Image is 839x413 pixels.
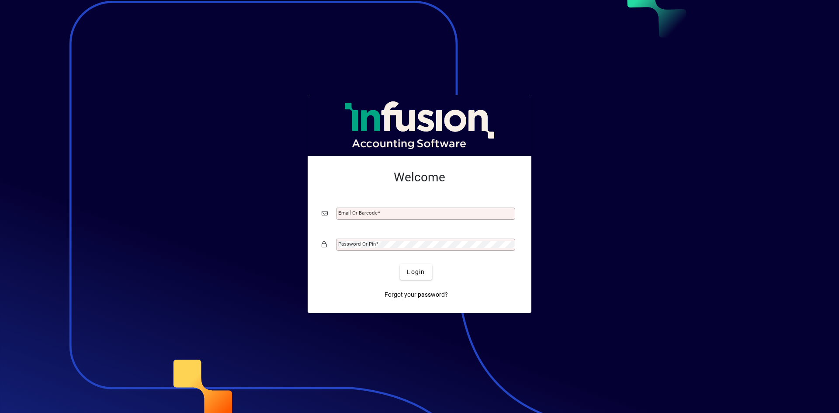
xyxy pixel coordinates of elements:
[381,287,451,302] a: Forgot your password?
[338,210,378,216] mat-label: Email or Barcode
[407,267,425,277] span: Login
[385,290,448,299] span: Forgot your password?
[338,241,376,247] mat-label: Password or Pin
[400,264,432,280] button: Login
[322,170,517,185] h2: Welcome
